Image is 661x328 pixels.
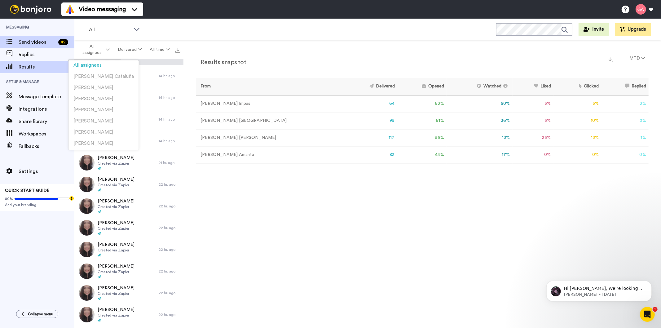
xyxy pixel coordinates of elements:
td: 117 [343,129,397,146]
a: [PERSON_NAME]Created via Zapier22 hr. ago [74,260,183,282]
button: Export a summary of each team member’s results that match this filter now. [606,55,615,64]
a: Invite [579,23,609,36]
div: 14 hr. ago [159,95,180,100]
button: All time [146,44,174,55]
span: All [89,26,130,33]
td: 63 % [397,95,447,112]
td: [PERSON_NAME] [GEOGRAPHIC_DATA] [196,112,343,129]
span: [PERSON_NAME] [73,96,113,101]
div: 22 hr. ago [159,290,180,295]
th: Opened [397,78,447,95]
span: Created via Zapier [98,313,134,318]
img: fe205c85-d9d5-4e4b-bfb6-1d74612ad625-thumb.jpg [79,285,95,301]
button: MTD [626,53,649,64]
td: 95 [343,112,397,129]
div: 42 [58,39,68,45]
span: [PERSON_NAME] [73,85,113,90]
td: 13 % [553,129,601,146]
div: 14 hr. ago [159,139,180,144]
span: Share library [19,118,74,125]
span: 80% [5,196,13,201]
td: 3 % [601,95,649,112]
img: export.svg [175,48,180,53]
td: 10 % [553,112,601,129]
a: [PERSON_NAME]Created via Zapier22 hr. ago [74,174,183,195]
span: QUICK START GUIDE [5,188,50,193]
th: Watched [447,78,513,95]
div: 14 hr. ago [159,73,180,78]
div: 22 hr. ago [159,269,180,274]
td: 2 % [601,112,649,129]
span: Fallbacks [19,143,74,150]
div: 14 hr. ago [159,117,180,122]
button: Export all results that match these filters now. [174,45,182,54]
td: 0 % [553,146,601,163]
div: 22 hr. ago [159,247,180,252]
iframe: Intercom notifications message [537,268,661,311]
div: 22 hr. ago [159,225,180,230]
a: [PERSON_NAME]Created via Zapier22 hr. ago [74,239,183,260]
span: Created via Zapier [98,161,134,166]
img: 3223d381-4e81-492d-9811-83fe180e77a3-thumb.jpg [79,177,95,192]
span: [PERSON_NAME] [98,242,134,248]
td: 50 % [447,95,513,112]
a: [PERSON_NAME]Created via Zapier22 hr. ago [74,304,183,326]
div: 22 hr. ago [159,182,180,187]
span: Add your branding [5,202,69,207]
button: Collapse menu [16,310,58,318]
th: Delivered [343,78,397,95]
div: 22 hr. ago [159,204,180,209]
span: Collapse menu [28,312,53,317]
span: Message template [19,93,74,100]
span: Created via Zapier [98,291,134,296]
span: Created via Zapier [98,248,134,253]
div: Delivery History [74,59,183,65]
td: 36 % [447,112,513,129]
span: [PERSON_NAME] [98,263,134,269]
button: All assignees [76,41,114,58]
button: Upgrade [615,23,651,36]
span: Created via Zapier [98,183,134,188]
div: 22 hr. ago [159,312,180,317]
span: Created via Zapier [98,204,134,209]
span: [PERSON_NAME] [98,307,134,313]
img: 2e071632-4f47-40cd-9cb6-2734caeb20e7-thumb.jpg [79,155,95,171]
img: e295110e-1b90-4f0b-97c0-7e63d55a2a9c-thumb.jpg [79,307,95,322]
span: [PERSON_NAME] [73,108,113,112]
span: [PERSON_NAME] [98,220,134,226]
span: All assignees [80,43,105,56]
td: 64 [343,95,397,112]
span: Created via Zapier [98,226,134,231]
td: 17 % [447,146,513,163]
td: 61 % [397,112,447,129]
span: Replies [19,51,74,58]
a: [PERSON_NAME]Created via Zapier22 hr. ago [74,195,183,217]
img: e8db400f-8182-47de-859e-459b8718cd68-thumb.jpg [79,220,95,236]
th: From [196,78,343,95]
span: [PERSON_NAME] [73,130,113,135]
img: 90cbd7f1-3360-4748-a257-aec5a6d4c41f-thumb.jpg [79,242,95,257]
span: Created via Zapier [98,269,134,274]
img: 5669c908-e5a6-4300-9279-1172fad3cb8c-thumb.jpg [79,198,95,214]
span: [PERSON_NAME] [98,198,134,204]
td: 0 % [513,146,553,163]
td: 44 % [397,146,447,163]
img: bj-logo-header-white.svg [7,5,54,14]
button: Delivered [114,44,146,55]
th: Liked [513,78,553,95]
td: [PERSON_NAME] [PERSON_NAME] [196,129,343,146]
span: Integrations [19,105,74,113]
span: [PERSON_NAME] [98,176,134,183]
td: 55 % [397,129,447,146]
td: 1 % [601,129,649,146]
td: 5 % [553,95,601,112]
img: vm-color.svg [65,4,75,14]
td: 13 % [447,129,513,146]
span: [PERSON_NAME] [73,141,113,146]
span: [PERSON_NAME] Cataluña [73,74,134,79]
a: [PERSON_NAME]Created via Zapier22 hr. ago [74,282,183,304]
td: 82 [343,146,397,163]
